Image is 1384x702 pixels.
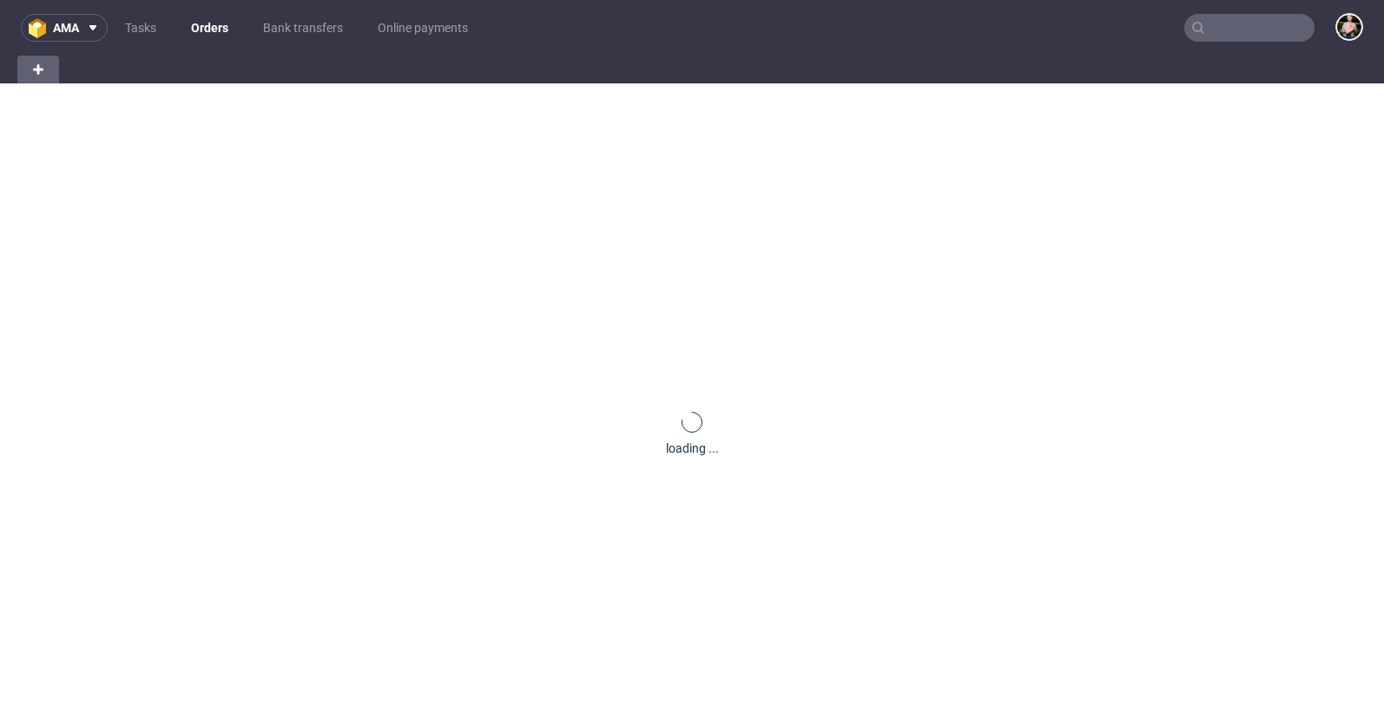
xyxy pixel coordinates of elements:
a: Orders [181,14,239,42]
span: ama [53,22,79,34]
button: ama [21,14,108,42]
img: logo [29,18,53,38]
a: Tasks [115,14,167,42]
a: Bank transfers [253,14,353,42]
a: Online payments [367,14,478,42]
img: Marta Tomaszewska [1337,15,1361,39]
div: loading ... [666,440,719,457]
